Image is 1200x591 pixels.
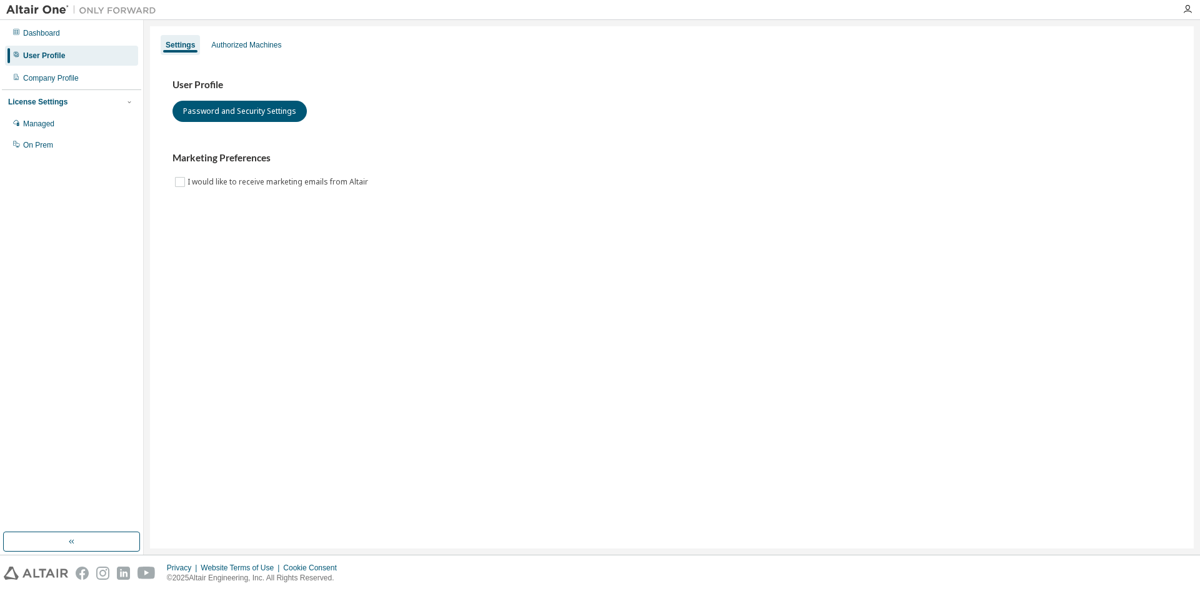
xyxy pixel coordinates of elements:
div: Cookie Consent [283,563,344,573]
div: Authorized Machines [211,40,281,50]
img: facebook.svg [76,567,89,580]
button: Password and Security Settings [172,101,307,122]
img: altair_logo.svg [4,567,68,580]
div: Company Profile [23,73,79,83]
div: Privacy [167,563,201,573]
div: Dashboard [23,28,60,38]
div: License Settings [8,97,67,107]
div: On Prem [23,140,53,150]
h3: Marketing Preferences [172,152,1171,164]
div: Managed [23,119,54,129]
img: youtube.svg [137,567,156,580]
img: Altair One [6,4,162,16]
div: Website Terms of Use [201,563,283,573]
div: User Profile [23,51,65,61]
img: linkedin.svg [117,567,130,580]
img: instagram.svg [96,567,109,580]
h3: User Profile [172,79,1171,91]
p: © 2025 Altair Engineering, Inc. All Rights Reserved. [167,573,344,583]
div: Settings [166,40,195,50]
label: I would like to receive marketing emails from Altair [187,174,371,189]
